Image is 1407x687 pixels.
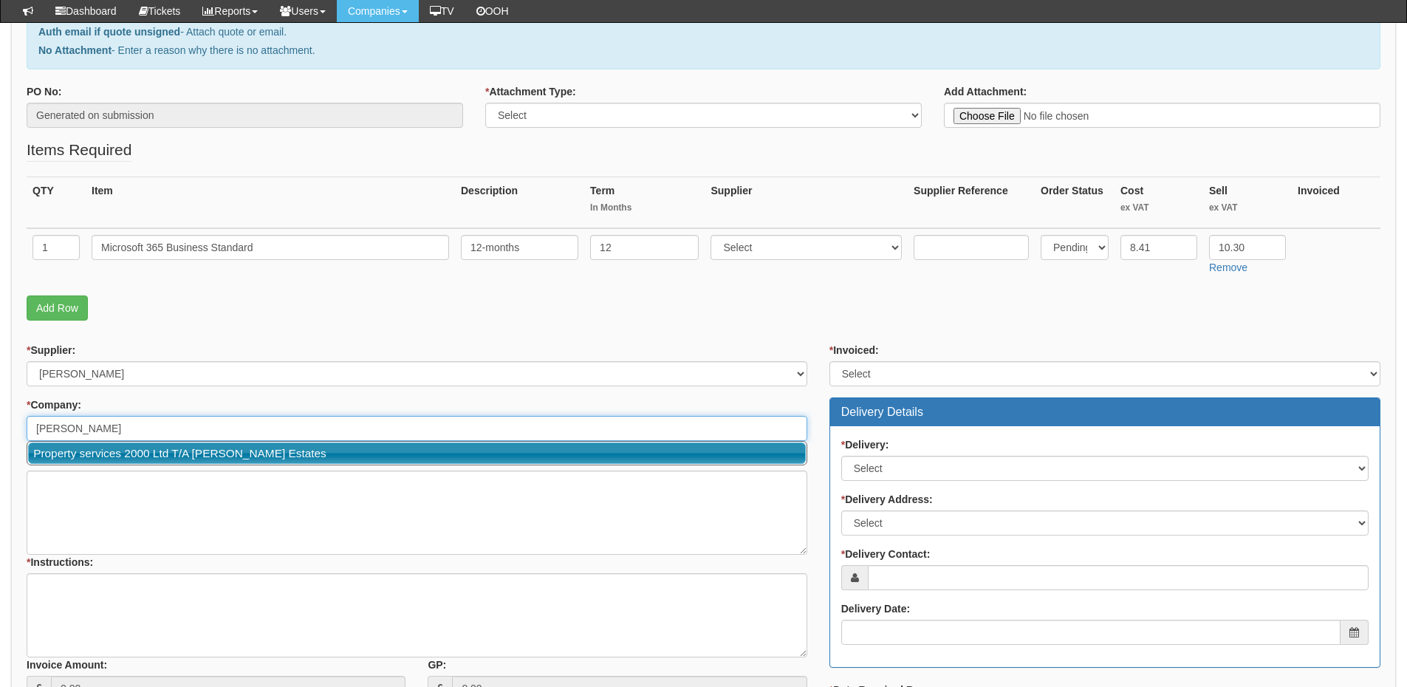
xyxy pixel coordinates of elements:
th: Term [584,177,705,228]
label: PO No: [27,84,61,99]
label: Supplier: [27,343,75,358]
th: Cost [1115,177,1203,228]
label: Delivery Contact: [841,547,931,561]
th: Invoiced [1292,177,1380,228]
th: Order Status [1035,177,1115,228]
p: - Enter a reason why there is no attachment. [38,43,1369,58]
small: In Months [590,202,699,214]
h3: Delivery Details [841,406,1369,419]
small: ex VAT [1209,202,1286,214]
p: - Attach quote or email. [38,24,1369,39]
th: Supplier [705,177,908,228]
th: QTY [27,177,86,228]
label: GP: [428,657,446,672]
label: Delivery: [841,437,889,452]
legend: Items Required [27,139,131,162]
th: Supplier Reference [908,177,1035,228]
label: Invoice Amount: [27,657,107,672]
a: Property services 2000 Ltd T/A [PERSON_NAME] Estates [28,442,806,464]
th: Item [86,177,455,228]
label: Add Attachment: [944,84,1027,99]
small: ex VAT [1120,202,1197,214]
a: Remove [1209,262,1247,273]
label: Delivery Date: [841,601,910,616]
b: No Attachment [38,44,112,56]
label: Instructions: [27,555,93,570]
label: Company: [27,397,81,412]
label: Invoiced: [829,343,879,358]
label: Attachment Type: [485,84,576,99]
th: Sell [1203,177,1292,228]
b: Auth email if quote unsigned [38,26,180,38]
label: Delivery Address: [841,492,933,507]
a: Add Row [27,295,88,321]
th: Description [455,177,584,228]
